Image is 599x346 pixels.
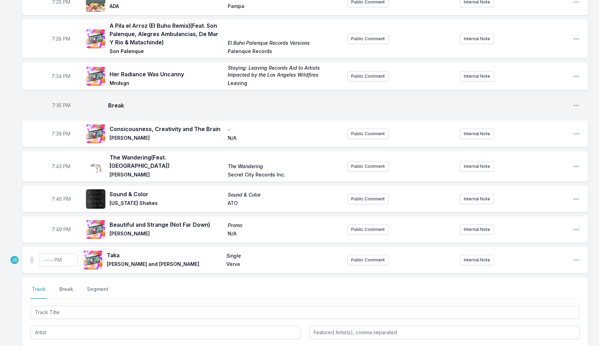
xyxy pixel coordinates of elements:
[460,161,494,172] button: Internal Note
[309,326,580,339] input: Featured Artist(s), comma separated
[573,130,580,137] button: Open playlist item options
[31,257,33,263] img: Drag Handle
[573,163,580,170] button: Open playlist item options
[460,194,494,204] button: Internal Note
[52,130,70,137] span: Timestamp
[110,125,224,133] span: Consicousness, Creativity and The Brain
[460,255,494,265] button: Internal Note
[52,196,71,202] span: Timestamp
[573,35,580,42] button: Open playlist item options
[573,102,580,109] button: Open playlist item options
[347,129,389,139] button: Public Comment
[228,40,342,46] span: El Buho Palenque Records Versions
[110,135,224,143] span: [PERSON_NAME]
[228,48,342,56] span: Palenque Records
[86,189,105,209] img: Sound & Color
[31,286,47,299] button: Track
[31,326,301,339] input: Artist
[110,3,224,11] span: ADA
[110,220,224,229] span: Beautiful and Strange (Not Far Down)
[86,286,110,299] button: Segment
[52,226,71,233] span: Timestamp
[10,255,19,265] p: Jeremy Sole
[110,153,224,170] span: The Wandering (Feat. [GEOGRAPHIC_DATA])
[228,222,342,229] span: Promo
[573,257,580,263] button: Open playlist item options
[110,70,224,78] span: Her Radiance Was Uncanny
[107,261,222,269] span: [PERSON_NAME] and [PERSON_NAME]
[52,102,70,109] span: Timestamp
[347,255,389,265] button: Public Comment
[228,80,342,88] span: Leaving
[228,171,342,180] span: Secret City Records Inc.
[228,3,342,11] span: Pampa
[86,67,105,86] img: Staying: Leaving Records Aid to Artists Impacted by the Los Angeles Wildfires
[86,124,105,144] img: -
[86,29,105,49] img: El Buho Palenque Records Versions
[228,200,342,208] span: ATO
[347,224,389,235] button: Public Comment
[83,250,103,270] img: Single
[573,196,580,202] button: Open playlist item options
[52,163,70,170] span: Timestamp
[110,171,224,180] span: [PERSON_NAME]
[228,191,342,198] span: Sound & Color
[86,220,105,239] img: Promo
[108,101,567,110] span: Break
[228,126,342,133] span: -
[573,73,580,80] button: Open playlist item options
[110,230,224,239] span: [PERSON_NAME]
[347,194,389,204] button: Public Comment
[110,48,224,56] span: Son Palenque
[228,163,342,170] span: The Wandering
[31,306,580,319] input: Track Title
[86,157,105,176] img: The Wandering
[52,73,70,80] span: Timestamp
[460,71,494,81] button: Internal Note
[39,253,78,267] input: Timestamp
[58,286,75,299] button: Break
[226,261,342,269] span: Verve
[110,21,224,46] span: A Pila el Arroz (El Buho Remix) (Feat. Son Palenque, Alegres Ambulancias, De Mar Y Rio & Matachinde)
[460,224,494,235] button: Internal Note
[460,34,494,44] button: Internal Note
[347,34,389,44] button: Public Comment
[52,35,70,42] span: Timestamp
[228,135,342,143] span: N/A
[460,129,494,139] button: Internal Note
[110,190,224,198] span: Sound & Color
[347,161,389,172] button: Public Comment
[226,252,342,259] span: Single
[110,80,224,88] span: Mndsgn
[347,71,389,81] button: Public Comment
[228,230,342,239] span: N/A
[107,251,222,259] span: Taka
[228,64,342,78] span: Staying: Leaving Records Aid to Artists Impacted by the Los Angeles Wildfires
[110,200,224,208] span: [US_STATE] Shakes
[573,226,580,233] button: Open playlist item options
